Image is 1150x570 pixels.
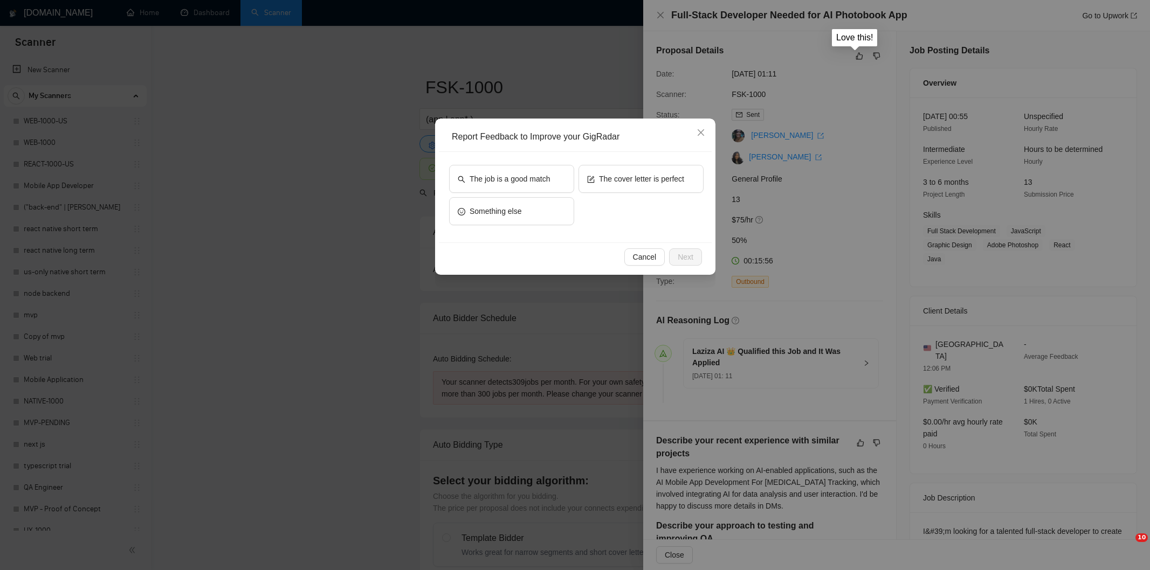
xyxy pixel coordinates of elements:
[697,128,705,137] span: close
[669,248,702,266] button: Next
[579,165,704,193] button: formThe cover letter is perfect
[458,207,465,215] span: smile
[452,131,706,143] div: Report Feedback to Improve your GigRadar
[449,165,574,193] button: searchThe job is a good match
[1135,533,1148,542] span: 10
[470,173,550,185] span: The job is a good match
[1113,533,1139,559] iframe: Intercom live chat
[458,175,465,183] span: search
[624,248,665,266] button: Cancel
[470,205,522,217] span: Something else
[686,119,715,148] button: Close
[587,175,595,183] span: form
[632,251,656,263] span: Cancel
[449,197,574,225] button: smileSomething else
[599,173,684,185] span: The cover letter is perfect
